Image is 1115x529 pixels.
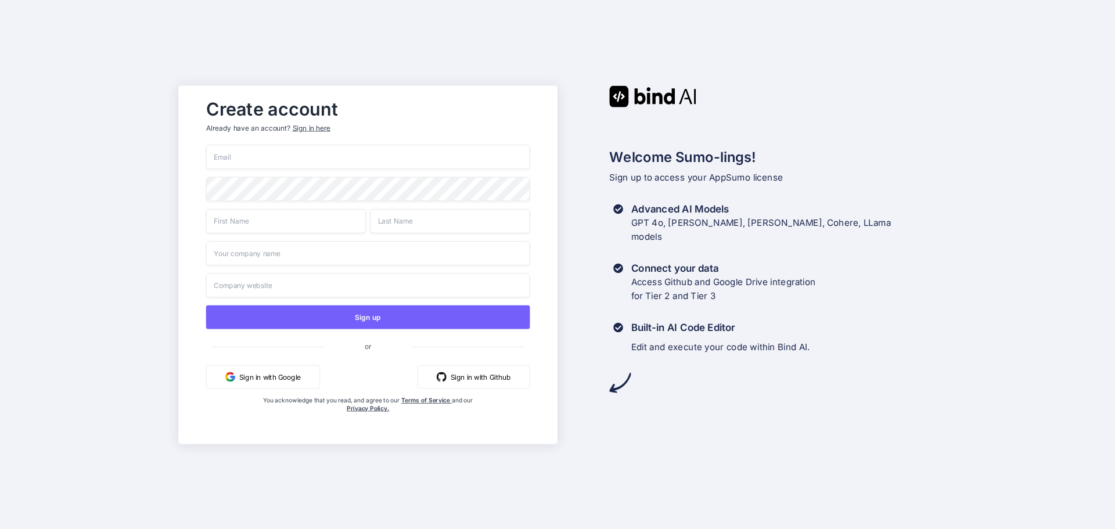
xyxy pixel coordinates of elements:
p: GPT 4o, [PERSON_NAME], [PERSON_NAME], Cohere, LLama models [631,215,891,243]
h2: Create account [206,101,530,117]
p: Edit and execute your code within Bind AI. [631,340,810,354]
button: Sign up [206,305,530,329]
input: Last Name [370,208,530,233]
h3: Connect your data [631,261,816,275]
img: arrow [609,372,631,393]
h3: Built-in AI Code Editor [631,321,810,334]
input: First Name [206,208,366,233]
img: Bind AI logo [609,85,696,107]
input: Your company name [206,241,530,265]
h2: Welcome Sumo-lings! [609,146,937,167]
button: Sign in with Google [206,365,320,388]
button: Sign in with Github [418,365,530,388]
p: Already have an account? [206,123,530,133]
h3: Advanced AI Models [631,202,891,216]
p: Access Github and Google Drive integration for Tier 2 and Tier 3 [631,275,816,303]
div: You acknowledge that you read, and agree to our and our [260,396,476,436]
input: Company website [206,273,530,297]
img: google [225,372,235,382]
div: Sign in here [293,123,330,133]
input: Email [206,145,530,169]
p: Sign up to access your AppSumo license [609,170,937,184]
a: Terms of Service [401,396,452,404]
img: github [437,372,447,382]
a: Privacy Policy. [347,404,389,412]
span: or [325,333,411,358]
